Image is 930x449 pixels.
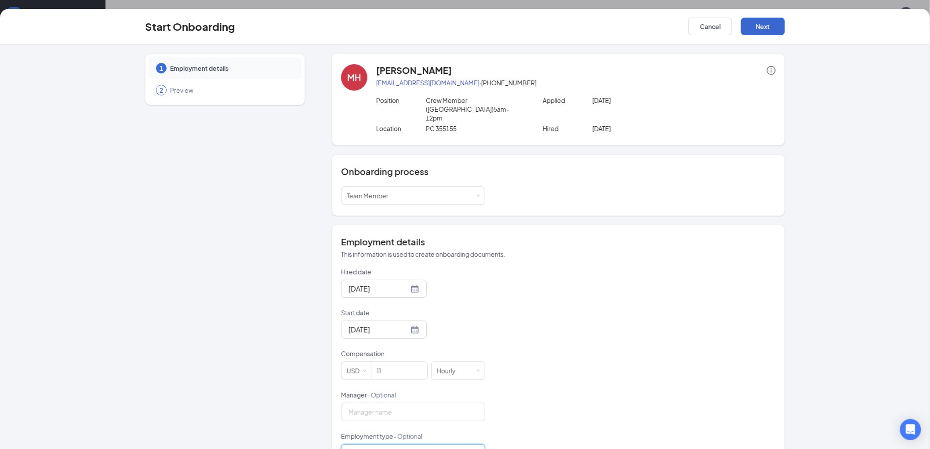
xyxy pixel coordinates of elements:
[341,349,485,358] p: Compensation
[376,96,426,105] p: Position
[341,267,485,276] p: Hired date
[376,79,480,87] a: [EMAIL_ADDRESS][DOMAIN_NAME]
[900,419,921,440] div: Open Intercom Messenger
[341,250,776,259] p: This information is used to create onboarding documents.
[341,165,776,178] h4: Onboarding process
[347,192,389,200] span: Team Member
[741,18,785,35] button: Next
[437,362,462,380] div: Hourly
[170,64,292,73] span: Employment details
[592,96,692,105] p: [DATE]
[592,124,692,133] p: [DATE]
[160,64,163,73] span: 1
[160,86,163,95] span: 2
[341,236,776,248] h4: Employment details
[426,124,526,133] p: PC 355155
[767,66,776,75] span: info-circle
[376,64,452,77] h4: [PERSON_NAME]
[393,432,422,440] span: - Optional
[376,78,776,87] p: · [PHONE_NUMBER]
[341,391,485,399] p: Manager
[145,19,235,34] h3: Start Onboarding
[543,96,593,105] p: Applied
[341,308,485,317] p: Start date
[347,187,395,204] div: [object Object]
[349,324,409,335] input: Aug 26, 2025
[341,432,485,441] p: Employment type
[347,362,366,380] div: USD
[349,283,409,294] input: Aug 22, 2025
[170,86,292,95] span: Preview
[688,18,732,35] button: Cancel
[426,96,526,122] p: Crew Member ([GEOGRAPHIC_DATA])5am-12pm
[341,403,485,421] input: Manager name
[347,71,361,84] div: MH
[371,362,427,380] input: Amount
[376,124,426,133] p: Location
[543,124,593,133] p: Hired
[367,391,396,399] span: - Optional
